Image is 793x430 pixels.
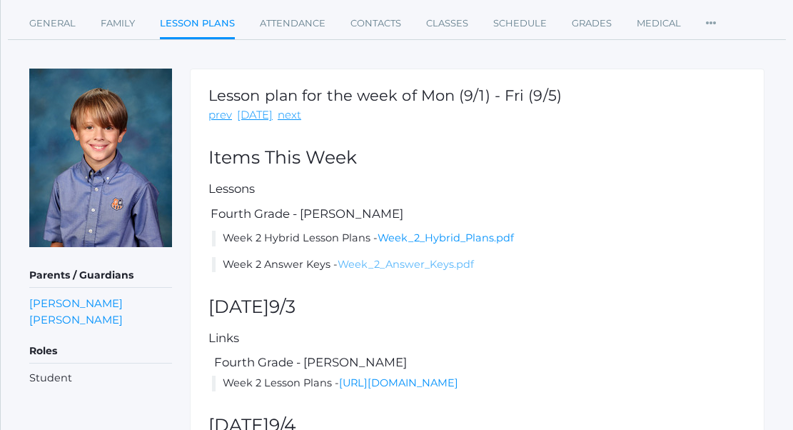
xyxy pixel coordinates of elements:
span: 9/3 [269,296,296,317]
h5: Fourth Grade - [PERSON_NAME] [208,207,746,220]
li: Week 2 Answer Keys - [212,257,746,273]
h1: Lesson plan for the week of Mon (9/1) - Fri (9/5) [208,87,562,104]
h2: Items This Week [208,148,746,168]
li: Week 2 Hybrid Lesson Plans - [212,231,746,246]
a: Week_2_Hybrid_Plans.pdf [378,231,514,244]
a: Medical [637,9,681,38]
a: General [29,9,76,38]
img: Jack Crosby [29,69,172,247]
a: Classes [426,9,468,38]
a: [URL][DOMAIN_NAME] [339,376,458,389]
a: next [278,107,301,124]
a: Attendance [260,9,325,38]
a: Grades [572,9,612,38]
a: Schedule [493,9,547,38]
a: [PERSON_NAME] [29,295,123,311]
a: Lesson Plans [160,9,235,40]
li: Student [29,371,172,386]
a: Family [101,9,135,38]
a: [PERSON_NAME] [29,311,123,328]
h5: Links [208,331,746,344]
a: Week_2_Answer_Keys.pdf [338,258,474,271]
h5: Parents / Guardians [29,264,172,288]
a: [DATE] [237,107,273,124]
a: Contacts [350,9,401,38]
h5: Lessons [208,182,746,195]
a: prev [208,107,232,124]
li: Week 2 Lesson Plans - [212,376,746,391]
h5: Roles [29,339,172,364]
h2: [DATE] [208,297,746,317]
h5: Fourth Grade - [PERSON_NAME] [212,356,746,369]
